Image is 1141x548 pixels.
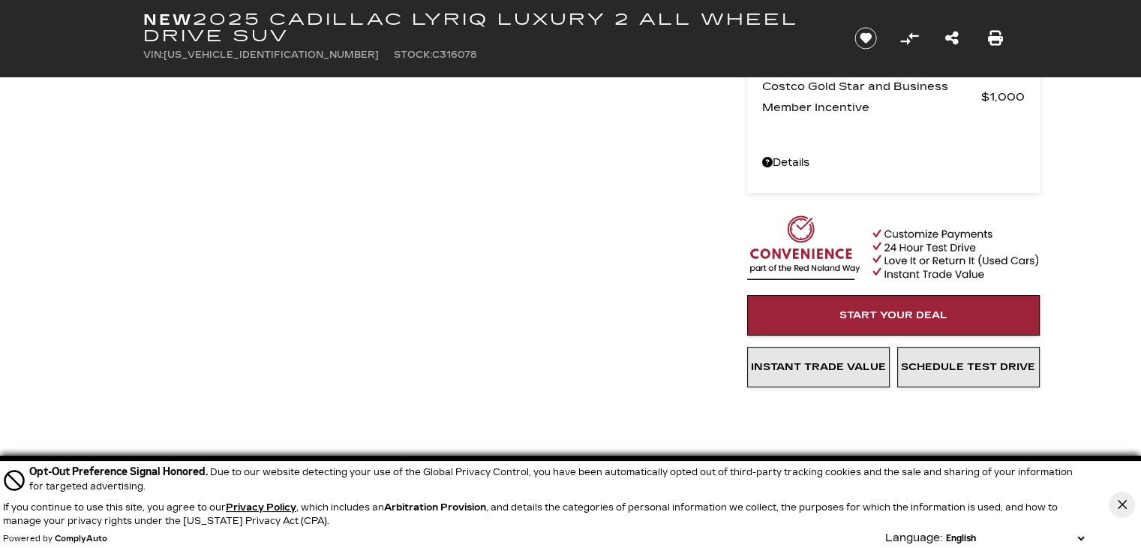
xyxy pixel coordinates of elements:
[988,28,1003,49] a: Print this New 2025 Cadillac LYRIQ Luxury 2 All Wheel Drive SUV
[226,502,296,513] u: Privacy Policy
[751,361,886,373] span: Instant Trade Value
[29,465,210,478] span: Opt-Out Preference Signal Honored .
[981,86,1025,107] span: $1,000
[849,26,882,50] button: Save vehicle
[432,50,477,60] span: C316078
[3,502,1058,526] p: If you continue to use this site, you agree to our , which includes an , and details the categori...
[143,11,830,44] h1: 2025 Cadillac LYRIQ Luxury 2 All Wheel Drive SUV
[901,361,1035,373] span: Schedule Test Drive
[55,534,107,543] a: ComplyAuto
[945,28,959,49] a: Share this New 2025 Cadillac LYRIQ Luxury 2 All Wheel Drive SUV
[762,152,1025,173] a: Details
[747,347,890,387] a: Instant Trade Value
[143,11,193,29] strong: New
[897,347,1040,387] a: Schedule Test Drive
[1109,492,1135,518] button: Close Button
[143,31,721,450] iframe: Watch videos, learn about new EV models, and find the right one for you!
[839,309,947,321] span: Start Your Deal
[762,76,981,118] span: Costco Gold Star and Business Member Incentive
[164,50,379,60] span: [US_VEHICLE_IDENTIFICATION_NUMBER]
[3,534,107,543] div: Powered by
[747,295,1040,336] a: Start Your Deal
[942,531,1088,545] select: Language Select
[394,50,432,60] span: Stock:
[384,502,486,513] strong: Arbitration Provision
[885,533,942,543] div: Language:
[898,27,920,50] button: Compare Vehicle
[762,76,1025,118] a: Costco Gold Star and Business Member Incentive $1,000
[29,464,1088,493] div: Due to our website detecting your use of the Global Privacy Control, you have been automatically ...
[143,50,164,60] span: VIN:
